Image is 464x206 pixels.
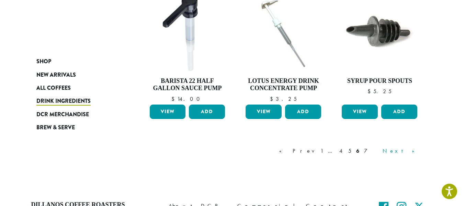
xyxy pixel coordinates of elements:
a: Brew & Serve [36,121,119,134]
span: $ [171,95,177,102]
span: $ [270,95,276,102]
span: DCR Merchandise [36,110,89,119]
a: View [150,105,186,119]
a: 5 [347,147,353,155]
a: All Coffees [36,82,119,95]
bdi: 3.25 [270,95,297,102]
a: 7 [363,147,379,155]
h4: Barista 22 Half Gallon Sauce Pump [148,77,227,92]
a: View [246,105,282,119]
h4: Syrup Pour Spouts [340,77,419,85]
a: Next » [381,147,421,155]
button: Add [381,105,417,119]
span: Shop [36,57,51,66]
bdi: 14.00 [171,95,203,102]
span: $ [367,88,373,95]
a: DCR Merchandise [36,108,119,121]
a: 1 [319,147,325,155]
span: All Coffees [36,84,71,93]
span: Drink Ingredients [36,97,91,106]
button: Add [285,105,321,119]
a: Shop [36,55,119,68]
a: … [327,147,336,155]
button: Add [189,105,225,119]
a: New Arrivals [36,68,119,81]
span: Brew & Serve [36,123,75,132]
a: 4 [338,147,345,155]
span: New Arrivals [36,71,76,79]
a: 6 [355,147,361,155]
a: View [342,105,378,119]
a: « Prev [278,147,317,155]
h4: Lotus Energy Drink Concentrate Pump [244,77,323,92]
bdi: 5.25 [367,88,392,95]
a: Drink Ingredients [36,95,119,108]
